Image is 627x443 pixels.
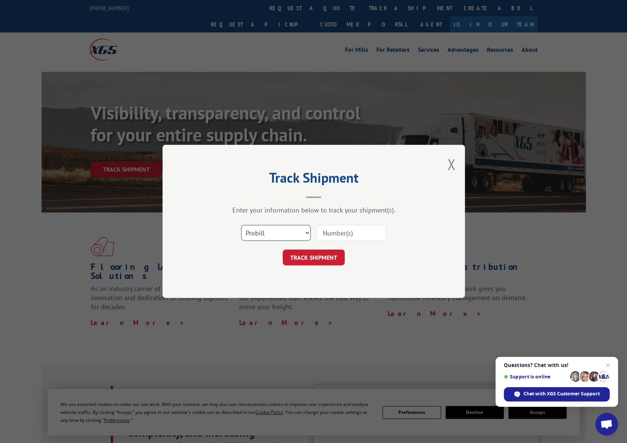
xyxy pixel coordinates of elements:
div: Enter your information below to track your shipment(s). [200,206,427,215]
button: Close modal [447,154,455,174]
span: Close chat [603,361,612,370]
div: Chat with XGS Customer Support [504,387,610,401]
div: Open chat [595,413,618,435]
span: Questions? Chat with us! [504,362,610,368]
span: Chat with XGS Customer Support [523,390,600,397]
input: Number(s) [316,225,386,241]
h2: Track Shipment [200,172,427,187]
button: TRACK SHIPMENT [283,250,345,266]
span: Support is online [504,374,567,379]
